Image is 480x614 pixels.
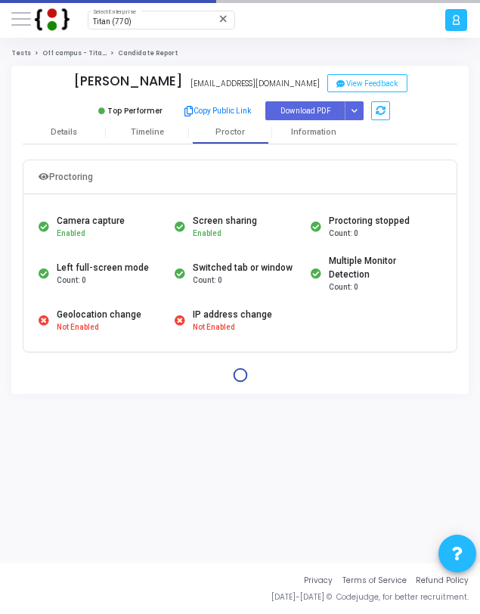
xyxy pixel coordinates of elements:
a: Tests [11,49,31,57]
a: Privacy [304,575,333,586]
span: Enabled [193,229,221,237]
span: Top Performer [107,105,163,116]
span: Titan (770) [93,17,132,26]
div: Information [272,127,355,137]
span: Count: 0 [329,228,358,239]
span: Enabled [57,229,85,237]
span: Not Enabled [193,321,235,333]
button: Download PDF [265,101,345,120]
div: [EMAIL_ADDRESS][DOMAIN_NAME] [190,78,320,89]
div: [DATE]-[DATE] © Codejudge, for better recruitment. [11,591,469,603]
div: IP address change [193,308,272,321]
div: Multiple Monitor Detection [329,254,435,281]
div: Proctoring stopped [329,214,410,228]
img: logo [31,4,73,34]
a: Refund Policy [416,575,469,586]
a: Off campus - Titan Engineering Intern 2026 [42,49,185,57]
span: Candidate Report [118,49,178,57]
div: Proctoring [39,168,93,186]
button: Copy Public Link [178,101,258,121]
nav: breadcrumb [11,49,469,58]
div: Camera capture [57,214,125,228]
div: Proctor [189,127,272,137]
div: Timeline [131,127,164,137]
span: Count: 0 [329,281,358,293]
div: Details [51,127,77,137]
a: Terms of Service [342,575,407,586]
span: Count: 0 [57,274,86,286]
div: Screen sharing [193,214,257,228]
div: Button group with nested dropdown [345,101,364,120]
div: Left full-screen mode [57,261,149,274]
span: Count: 0 [193,274,222,286]
div: [PERSON_NAME] [73,73,183,89]
span: Not Enabled [57,321,99,333]
mat-icon: Clear [218,13,230,25]
button: View Feedback [327,74,407,92]
div: Switched tab or window [193,261,293,274]
div: Geolocation change [57,308,141,321]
